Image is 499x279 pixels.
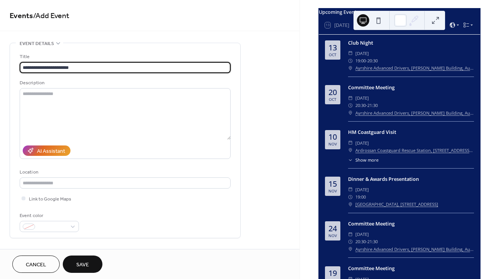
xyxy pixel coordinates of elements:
div: ​ [348,64,353,72]
span: [DATE] [355,50,369,57]
span: [DATE] [355,94,369,102]
span: 20:30 [355,102,366,109]
div: Committee Meeting [348,84,474,91]
span: Cancel [26,261,46,269]
div: Committee Meeting [348,220,474,227]
div: Location [20,168,229,176]
div: 15 [328,180,337,188]
span: 21:30 [367,102,378,109]
div: ​ [348,109,353,117]
div: ​ [348,231,353,238]
span: - [366,102,367,109]
a: Events [10,8,33,23]
div: ​ [348,102,353,109]
a: Ardrossan Coastguard Rescue Station, [STREET_ADDRESS][PERSON_NAME] [355,147,474,154]
div: 13 [328,44,337,52]
div: Club Night [348,39,474,47]
div: ​ [348,246,353,253]
span: 20:30 [367,57,378,64]
div: ​ [348,157,353,164]
div: ​ [348,50,353,57]
div: Nov [328,142,337,146]
div: 20 [328,89,337,96]
div: Dinner & Awards Presentation [348,175,474,183]
div: Nov [328,189,337,193]
button: AI Assistant [23,145,70,156]
span: 20:30 [355,238,366,245]
span: 21:30 [367,238,378,245]
div: 10 [328,133,337,141]
div: Title [20,53,229,61]
div: 19 [328,269,337,277]
span: Date and time [20,247,54,256]
span: Save [76,261,89,269]
div: HM Coastguard Visit [348,129,474,136]
a: Ayrshire Advanced Drivers, [PERSON_NAME] Building, Auchincruive, Ayr KA6 5HW [355,109,474,117]
span: [DATE] [355,139,369,147]
div: ​ [348,94,353,102]
div: Nov [328,234,337,237]
div: ​ [348,186,353,193]
div: Oct [329,97,337,101]
span: Event details [20,40,54,48]
div: ​ [348,139,353,147]
div: ​ [348,238,353,245]
div: Committee Meeting [348,265,474,272]
div: Upcoming Events [319,8,480,16]
div: ​ [348,147,353,154]
div: AI Assistant [37,147,65,155]
div: ​ [348,193,353,200]
span: Link to Google Maps [29,195,71,203]
span: [DATE] [355,186,369,193]
div: Oct [329,53,337,57]
span: - [366,57,367,64]
a: Ayrshire Advanced Drivers, [PERSON_NAME] Building, Auchincruive, Ayr KA6 5HW [355,64,474,72]
span: / Add Event [33,8,69,23]
button: Save [63,256,102,273]
span: 19:00 [355,57,366,64]
span: Show more [355,157,378,164]
a: [GEOGRAPHIC_DATA], [STREET_ADDRESS] [355,200,438,208]
div: 24 [328,225,337,232]
div: Event color [20,212,77,220]
span: [DATE] [355,231,369,238]
div: ​ [348,200,353,208]
button: ​Show more [348,157,378,164]
a: Ayrshire Advanced Drivers, [PERSON_NAME] Building, Auchincruive, Ayr KA6 5HW [355,246,474,253]
span: 19:00 [355,193,366,200]
div: Description [20,79,229,87]
span: - [366,238,367,245]
div: ​ [348,57,353,64]
button: Cancel [12,256,60,273]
